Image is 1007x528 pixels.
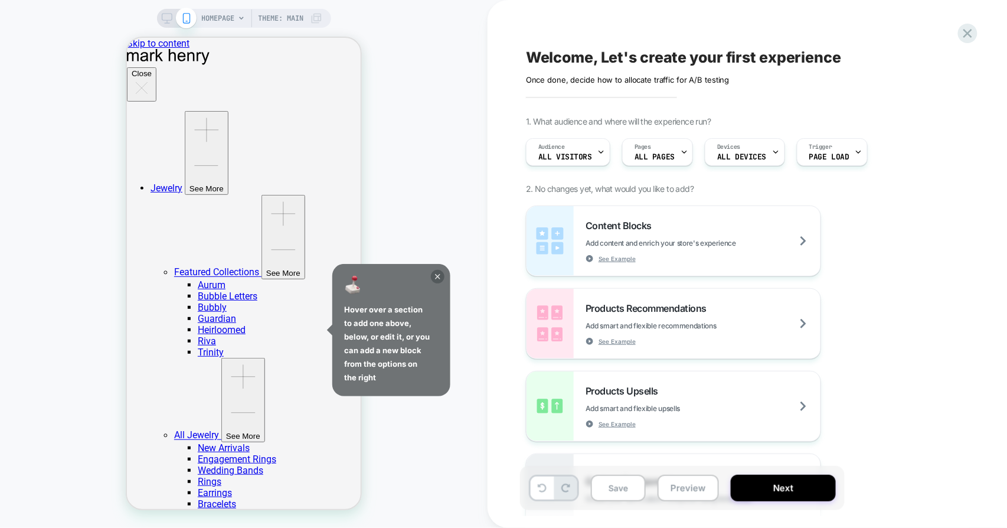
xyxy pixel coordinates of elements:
[58,73,102,158] button: See More
[731,475,836,501] button: Next
[586,404,739,413] span: Add smart and flexible upsells
[71,416,149,427] a: Engagement Rings
[24,145,55,156] a: Jewelry
[809,143,832,151] span: Trigger
[538,143,565,151] span: Audience
[71,309,97,320] a: Trinity
[538,153,592,161] span: All Visitors
[71,298,89,309] a: Riva
[259,9,304,28] span: Theme: MAIN
[202,9,235,28] span: HOMEPAGE
[599,420,636,428] span: See Example
[5,31,25,40] span: Close
[599,337,636,346] span: See Example
[99,394,133,403] span: See More
[586,220,658,232] span: Content Blocks
[809,153,849,161] span: Page Load
[635,143,651,151] span: Pages
[63,146,97,155] span: See More
[71,449,105,461] a: Earrings
[526,116,711,126] span: 1. What audience and where will the experience run?
[71,275,109,286] a: Guardian
[94,320,138,405] button: See More
[586,239,795,247] span: Add content and enrich your store's experience
[71,438,94,449] a: Rings
[71,405,123,416] a: New Arrivals
[47,229,135,240] a: Featured Collections
[658,475,719,501] button: Preview
[717,143,740,151] span: Devices
[47,392,92,403] span: All Jewelry
[71,253,130,264] a: Bubble Letters
[586,321,776,330] span: Add smart and flexible recommendations
[586,302,712,314] span: Products Recommendations
[586,385,664,397] span: Products Upsells
[71,461,109,472] a: Bracelets
[71,242,99,253] a: Aurum
[71,427,136,438] a: Wedding Bands
[47,229,132,240] span: Featured Collections
[71,286,119,298] a: Heirloomed
[635,153,675,161] span: ALL PAGES
[135,157,178,242] button: See More
[71,264,100,275] a: Bubbly
[526,184,694,194] span: 2. No changes yet, what would you like to add?
[717,153,766,161] span: ALL DEVICES
[47,392,94,403] a: All Jewelry
[599,255,636,263] span: See Example
[139,231,174,240] span: See More
[591,475,646,501] button: Save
